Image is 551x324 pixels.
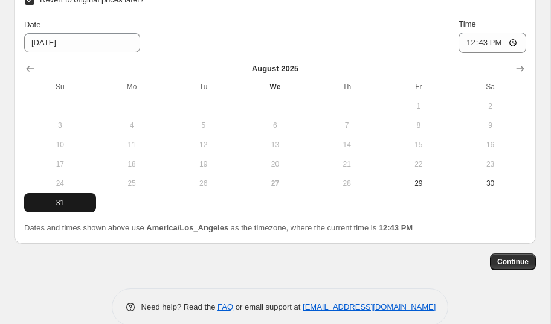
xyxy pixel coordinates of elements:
button: Friday August 22 2025 [383,154,455,174]
a: FAQ [217,302,233,311]
span: 3 [29,121,91,130]
button: Thursday August 21 2025 [311,154,383,174]
span: Continue [497,257,529,267]
span: 8 [388,121,450,130]
button: Sunday August 3 2025 [24,116,96,135]
button: Thursday August 7 2025 [311,116,383,135]
span: Tu [172,82,234,92]
th: Saturday [454,77,526,97]
button: Sunday August 31 2025 [24,193,96,212]
span: 17 [29,159,91,169]
button: Sunday August 24 2025 [24,174,96,193]
span: 20 [244,159,306,169]
button: Continue [490,253,536,270]
button: Tuesday August 12 2025 [167,135,239,154]
span: 13 [244,140,306,150]
button: Tuesday August 26 2025 [167,174,239,193]
th: Thursday [311,77,383,97]
button: Saturday August 30 2025 [454,174,526,193]
span: 29 [388,179,450,188]
span: 15 [388,140,450,150]
button: Monday August 11 2025 [96,135,168,154]
th: Wednesday [239,77,311,97]
button: Today Wednesday August 27 2025 [239,174,311,193]
span: 14 [316,140,378,150]
span: Sa [459,82,521,92]
span: 16 [459,140,521,150]
button: Friday August 29 2025 [383,174,455,193]
button: Saturday August 16 2025 [454,135,526,154]
button: Wednesday August 6 2025 [239,116,311,135]
span: 12 [172,140,234,150]
button: Monday August 18 2025 [96,154,168,174]
span: Fr [388,82,450,92]
span: 27 [244,179,306,188]
span: Need help? Read the [141,302,218,311]
span: 9 [459,121,521,130]
button: Sunday August 10 2025 [24,135,96,154]
button: Sunday August 17 2025 [24,154,96,174]
button: Monday August 25 2025 [96,174,168,193]
span: 22 [388,159,450,169]
button: Tuesday August 19 2025 [167,154,239,174]
th: Monday [96,77,168,97]
span: Date [24,20,40,29]
a: [EMAIL_ADDRESS][DOMAIN_NAME] [303,302,436,311]
span: 11 [101,140,163,150]
span: 26 [172,179,234,188]
span: 10 [29,140,91,150]
button: Friday August 1 2025 [383,97,455,116]
span: We [244,82,306,92]
span: Th [316,82,378,92]
th: Friday [383,77,455,97]
button: Friday August 8 2025 [383,116,455,135]
span: 24 [29,179,91,188]
b: 12:43 PM [379,223,413,232]
span: Su [29,82,91,92]
span: 31 [29,198,91,208]
th: Tuesday [167,77,239,97]
span: 23 [459,159,521,169]
span: or email support at [233,302,303,311]
button: Show next month, September 2025 [512,60,529,77]
span: 25 [101,179,163,188]
span: Time [459,19,475,28]
span: 19 [172,159,234,169]
button: Thursday August 28 2025 [311,174,383,193]
span: 1 [388,101,450,111]
span: 18 [101,159,163,169]
input: 12:00 [459,33,526,53]
button: Show previous month, July 2025 [22,60,39,77]
span: 21 [316,159,378,169]
span: 30 [459,179,521,188]
th: Sunday [24,77,96,97]
button: Tuesday August 5 2025 [167,116,239,135]
button: Saturday August 2 2025 [454,97,526,116]
button: Saturday August 9 2025 [454,116,526,135]
button: Thursday August 14 2025 [311,135,383,154]
b: America/Los_Angeles [146,223,228,232]
button: Saturday August 23 2025 [454,154,526,174]
button: Wednesday August 20 2025 [239,154,311,174]
span: 2 [459,101,521,111]
span: Dates and times shown above use as the timezone, where the current time is [24,223,413,232]
button: Friday August 15 2025 [383,135,455,154]
span: 28 [316,179,378,188]
span: 4 [101,121,163,130]
input: 8/27/2025 [24,33,140,52]
span: 7 [316,121,378,130]
button: Wednesday August 13 2025 [239,135,311,154]
span: 5 [172,121,234,130]
span: Mo [101,82,163,92]
button: Monday August 4 2025 [96,116,168,135]
span: 6 [244,121,306,130]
